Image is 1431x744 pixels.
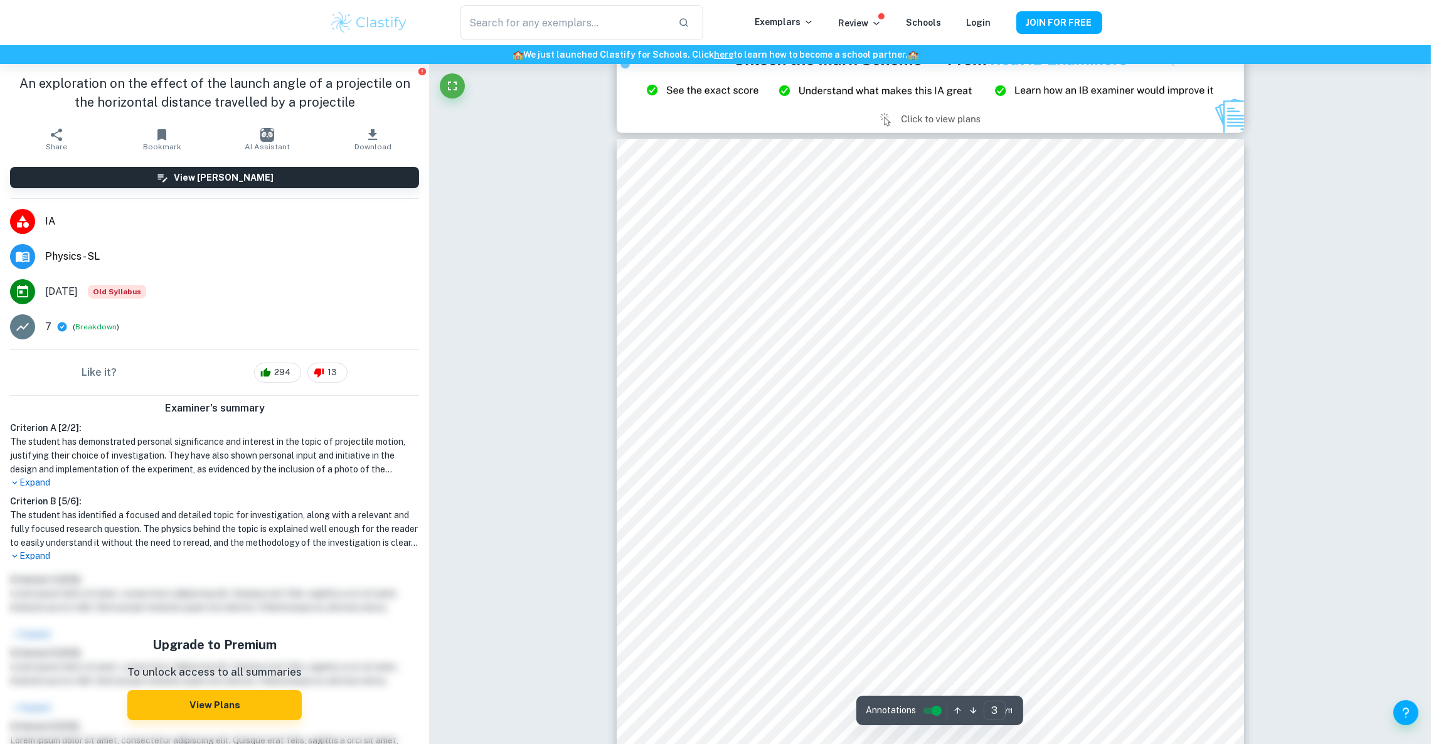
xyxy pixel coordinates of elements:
[907,18,942,28] a: Schools
[267,366,297,379] span: 294
[5,401,424,416] h6: Examiner's summary
[3,48,1428,61] h6: We just launched Clastify for Schools. Click to learn how to become a school partner.
[866,704,917,717] span: Annotations
[10,550,419,563] p: Expand
[127,690,302,720] button: View Plans
[967,18,991,28] a: Login
[4,122,109,157] button: Share
[127,664,302,681] p: To unlock access to all summaries
[46,142,67,151] span: Share
[440,73,465,98] button: Fullscreen
[1016,11,1102,34] button: JOIN FOR FREE
[755,15,814,29] p: Exemplars
[10,435,419,476] h1: The student has demonstrated personal significance and interest in the topic of projectile motion...
[908,50,918,60] span: 🏫
[254,363,301,383] div: 294
[10,167,419,188] button: View [PERSON_NAME]
[460,5,668,40] input: Search for any exemplars...
[245,142,290,151] span: AI Assistant
[321,366,344,379] span: 13
[329,10,409,35] img: Clastify logo
[320,122,425,157] button: Download
[215,122,320,157] button: AI Assistant
[45,214,419,229] span: IA
[10,476,419,489] p: Expand
[75,321,117,332] button: Breakdown
[714,50,733,60] a: here
[174,171,274,184] h6: View [PERSON_NAME]
[10,421,419,435] h6: Criterion A [ 2 / 2 ]:
[10,508,419,550] h1: The student has identified a focused and detailed topic for investigation, along with a relevant ...
[260,128,274,142] img: AI Assistant
[1006,705,1013,716] span: / 11
[45,249,419,264] span: Physics - SL
[73,321,119,333] span: ( )
[10,74,419,112] h1: An exploration on the effect of the launch angle of a projectile on the horizontal distance trave...
[82,365,117,380] h6: Like it?
[127,635,302,654] h5: Upgrade to Premium
[45,319,51,334] p: 7
[10,494,419,508] h6: Criterion B [ 5 / 6 ]:
[88,285,146,299] span: Old Syllabus
[354,142,391,151] span: Download
[839,16,881,30] p: Review
[45,284,78,299] span: [DATE]
[513,50,523,60] span: 🏫
[109,122,215,157] button: Bookmark
[1393,700,1418,725] button: Help and Feedback
[307,363,348,383] div: 13
[88,285,146,299] div: Starting from the May 2025 session, the Physics IA requirements have changed. It's OK to refer to...
[417,66,427,76] button: Report issue
[143,142,181,151] span: Bookmark
[617,39,1244,133] img: Ad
